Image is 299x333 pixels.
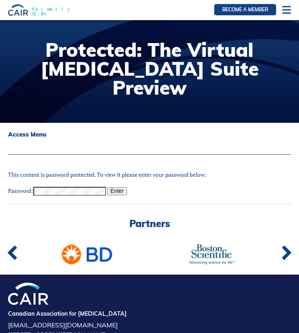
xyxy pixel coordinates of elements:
img: CIRA [8,4,28,15]
h1: Protected: The Virtual [MEDICAL_DATA] Suite Preview [8,40,291,97]
label: Password: [8,187,106,194]
h3: Access Menu [8,131,291,138]
h2: Partners [8,219,291,228]
input: Enter [107,187,127,195]
span: Formerly CIRA [28,7,77,16]
input: Password: [33,187,106,196]
img: CIRA [8,283,48,305]
a: Become a member [214,4,276,15]
h4: Canadian Association for [MEDICAL_DATA] [8,310,291,318]
p: This content is password protected. To view it please enter your password below: [8,171,291,179]
a: [EMAIL_ADDRESS][DOMAIN_NAME] [8,322,291,328]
